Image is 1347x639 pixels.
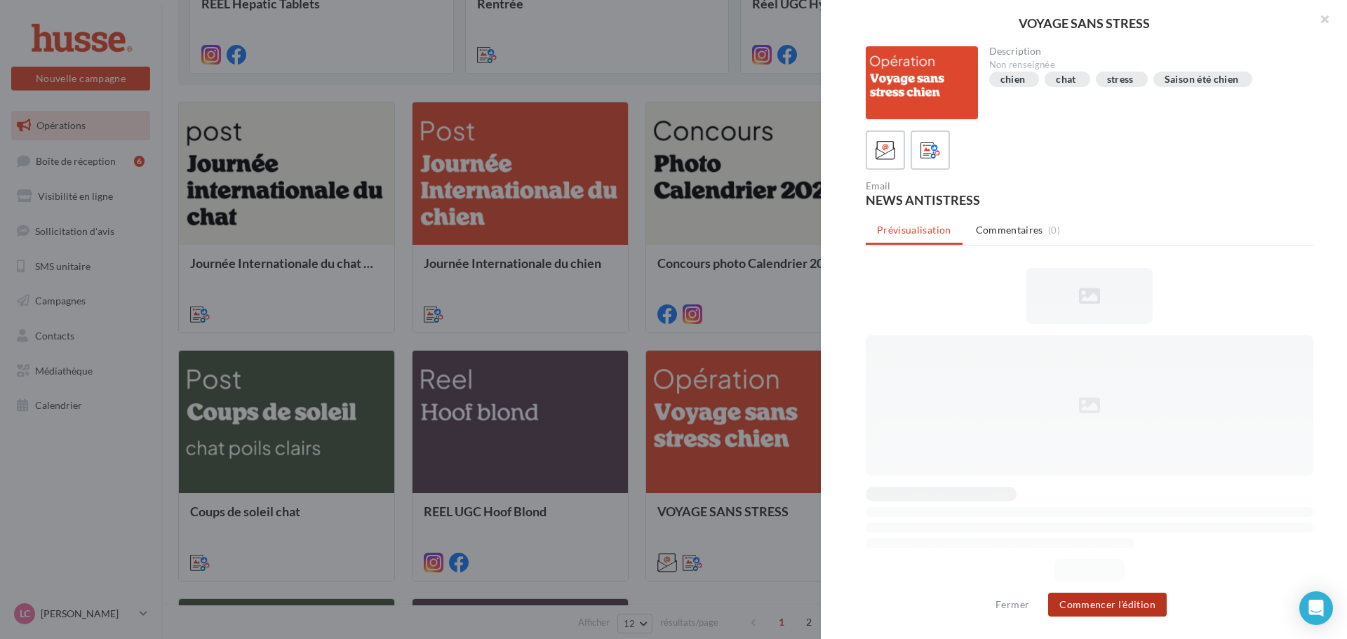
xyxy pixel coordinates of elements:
div: NEWS ANTISTRESS [866,194,1084,206]
div: Description [989,46,1303,56]
div: chat [1056,74,1075,85]
div: stress [1107,74,1134,85]
button: Fermer [990,596,1035,613]
div: Non renseignée [989,59,1303,72]
span: (0) [1048,224,1060,236]
div: Email [866,181,1084,191]
span: Commentaires [976,223,1043,237]
button: Commencer l'édition [1048,593,1167,617]
div: VOYAGE SANS STRESS [843,17,1325,29]
div: Open Intercom Messenger [1299,591,1333,625]
div: chien [1000,74,1026,85]
div: Saison été chien [1165,74,1239,85]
